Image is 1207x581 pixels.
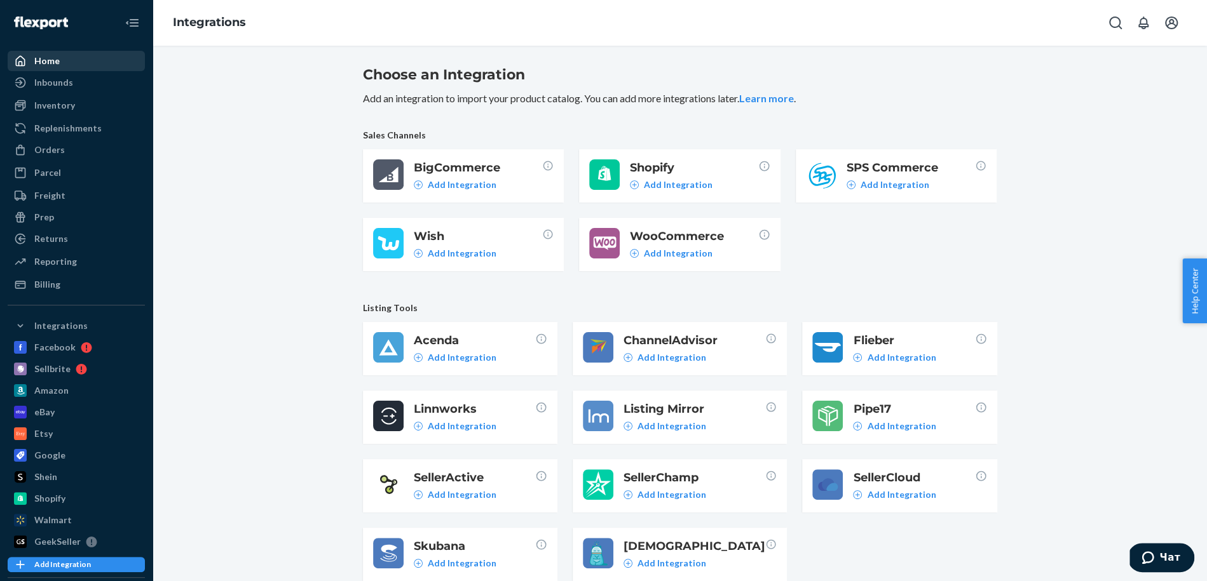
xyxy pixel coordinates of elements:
[638,420,706,432] p: Add Integration
[624,488,706,501] a: Add Integration
[739,91,794,106] button: Learn more
[34,363,71,375] div: Sellbrite
[8,402,145,422] a: eBay
[8,274,145,295] a: Billing
[8,337,145,357] a: Facebook
[847,178,929,191] a: Add Integration
[34,278,60,291] div: Billing
[8,163,145,183] a: Parcel
[867,351,936,364] p: Add Integration
[34,535,81,548] div: GeekSeller
[624,351,706,364] a: Add Integration
[853,332,975,349] span: Flieber
[34,99,75,112] div: Inventory
[8,510,145,530] a: Walmart
[414,332,536,349] span: Acenda
[363,65,997,85] h2: Choose an Integration
[867,420,936,432] p: Add Integration
[644,178,713,191] p: Add Integration
[14,17,68,29] img: Flexport logo
[624,557,706,570] a: Add Integration
[8,380,145,401] a: Amazon
[853,420,936,432] a: Add Integration
[414,247,496,260] a: Add Integration
[624,469,765,486] span: SellerChamp
[34,492,65,505] div: Shopify
[1182,258,1207,323] button: Help Center
[34,211,54,224] div: Prep
[34,166,61,179] div: Parcel
[173,15,246,29] a: Integrations
[414,420,496,432] a: Add Integration
[867,488,936,501] p: Add Integration
[414,351,496,364] a: Add Integration
[630,178,713,191] a: Add Integration
[624,332,765,349] span: ChannelAdvisor
[8,424,145,444] a: Etsy
[363,129,997,142] span: Sales Channels
[8,229,145,249] a: Returns
[414,401,536,417] span: Linnworks
[861,178,929,191] p: Add Integration
[34,144,65,156] div: Orders
[428,178,496,191] p: Add Integration
[638,557,706,570] p: Add Integration
[428,420,496,432] p: Add Integration
[8,95,145,116] a: Inventory
[428,351,496,364] p: Add Integration
[638,351,706,364] p: Add Integration
[8,531,145,552] a: GeekSeller
[8,445,145,465] a: Google
[853,488,936,501] a: Add Integration
[644,247,713,260] p: Add Integration
[414,159,542,176] span: BigCommerce
[34,76,73,89] div: Inbounds
[34,255,77,268] div: Reporting
[414,557,496,570] a: Add Integration
[363,91,997,106] p: Add an integration to import your product catalog. You can add more integrations later. .
[34,232,68,245] div: Returns
[847,159,975,176] span: SPS Commerce
[8,118,145,138] a: Replenishments
[428,488,496,501] p: Add Integration
[34,319,88,332] div: Integrations
[34,189,65,202] div: Freight
[853,351,936,364] a: Add Integration
[1129,543,1194,575] iframe: Открывает виджет, в котором вы можете побеседовать в чате со своим агентом
[414,228,542,244] span: Wish
[1131,10,1156,36] button: Open notifications
[34,406,55,418] div: eBay
[630,159,758,176] span: Shopify
[630,247,713,260] a: Add Integration
[414,538,536,554] span: Skubana
[638,488,706,501] p: Add Integration
[34,559,91,570] div: Add Integration
[428,557,496,570] p: Add Integration
[1159,10,1184,36] button: Open account menu
[624,420,706,432] a: Add Integration
[163,4,256,41] ol: breadcrumbs
[8,207,145,227] a: Prep
[8,488,145,509] a: Shopify
[8,185,145,206] a: Freight
[630,228,758,244] span: WooCommerce
[363,302,997,314] span: Listing Tools
[34,384,69,397] div: Amazon
[8,51,145,71] a: Home
[414,178,496,191] a: Add Integration
[8,251,145,272] a: Reporting
[428,247,496,260] p: Add Integration
[853,401,975,417] span: Pipe17
[1103,10,1128,36] button: Open Search Box
[414,469,536,486] span: SellerActive
[414,488,496,501] a: Add Integration
[8,140,145,160] a: Orders
[8,557,145,572] a: Add Integration
[8,467,145,487] a: Shein
[34,341,76,354] div: Facebook
[624,538,765,554] span: [DEMOGRAPHIC_DATA]
[34,427,53,440] div: Etsy
[853,469,975,486] span: SellerCloud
